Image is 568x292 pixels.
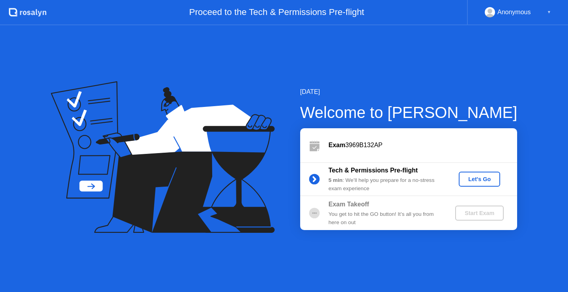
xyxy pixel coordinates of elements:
div: You get to hit the GO button! It’s all you from here on out [329,210,442,226]
div: : We’ll help you prepare for a no-stress exam experience [329,176,442,193]
button: Start Exam [455,206,504,221]
b: 5 min [329,177,343,183]
b: Tech & Permissions Pre-flight [329,167,418,174]
div: Anonymous [497,7,531,17]
div: Start Exam [458,210,501,216]
div: [DATE] [300,87,518,97]
div: Welcome to [PERSON_NAME] [300,101,518,124]
div: 3969B132AP [329,140,517,150]
b: Exam [329,142,346,148]
b: Exam Takeoff [329,201,369,208]
div: Let's Go [462,176,497,182]
div: ▼ [547,7,551,17]
button: Let's Go [459,172,500,187]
